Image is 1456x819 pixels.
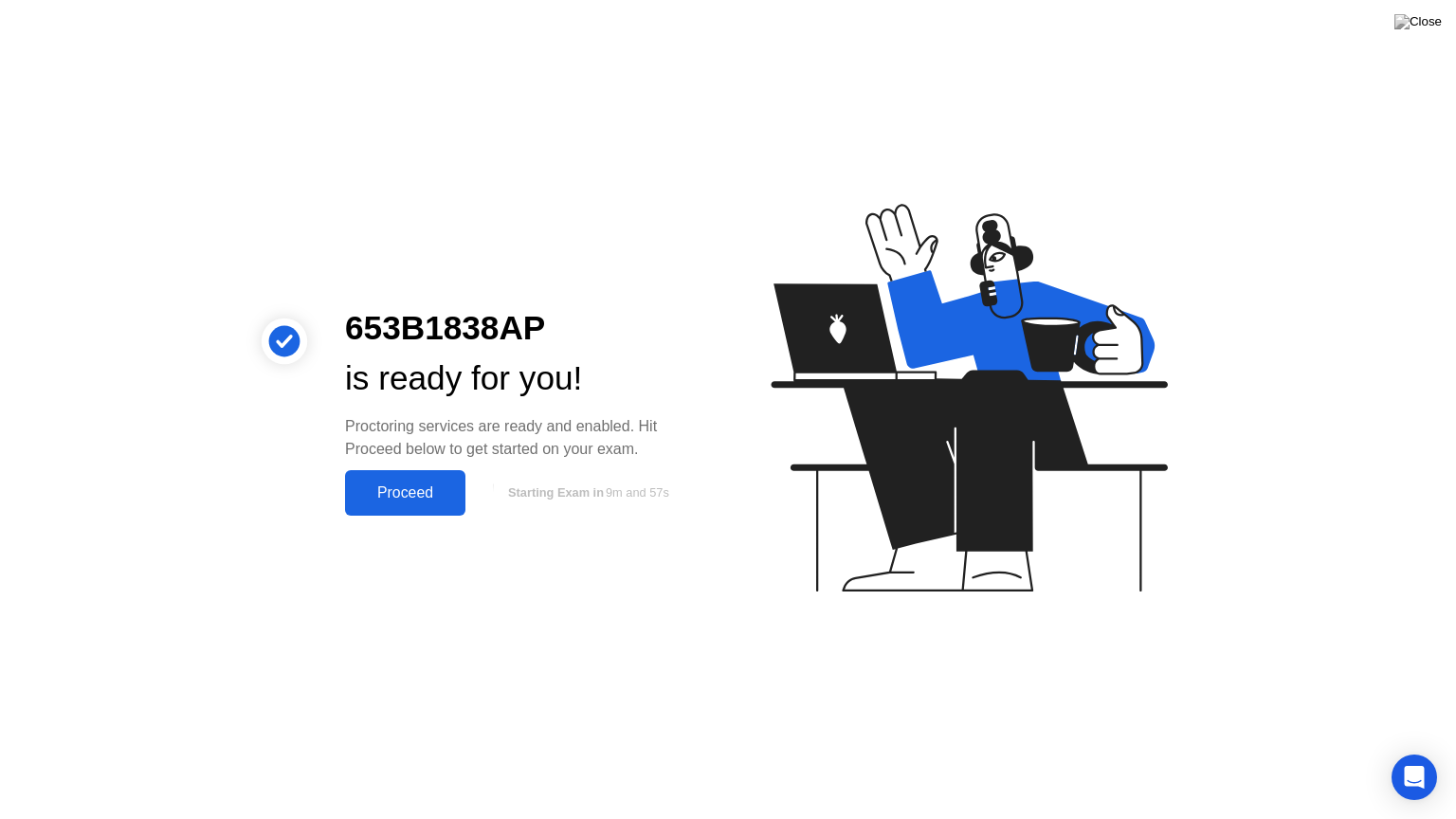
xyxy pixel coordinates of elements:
[345,470,465,516] button: Proceed
[1392,755,1437,800] div: Open Intercom Messenger
[1394,14,1442,29] img: Close
[345,415,698,461] div: Proctoring services are ready and enabled. Hit Proceed below to get started on your exam.
[606,485,669,500] span: 9m and 57s
[351,484,460,501] div: Proceed
[345,303,698,354] div: 653B1838AP
[475,475,698,511] button: Starting Exam in9m and 57s
[345,354,698,404] div: is ready for you!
